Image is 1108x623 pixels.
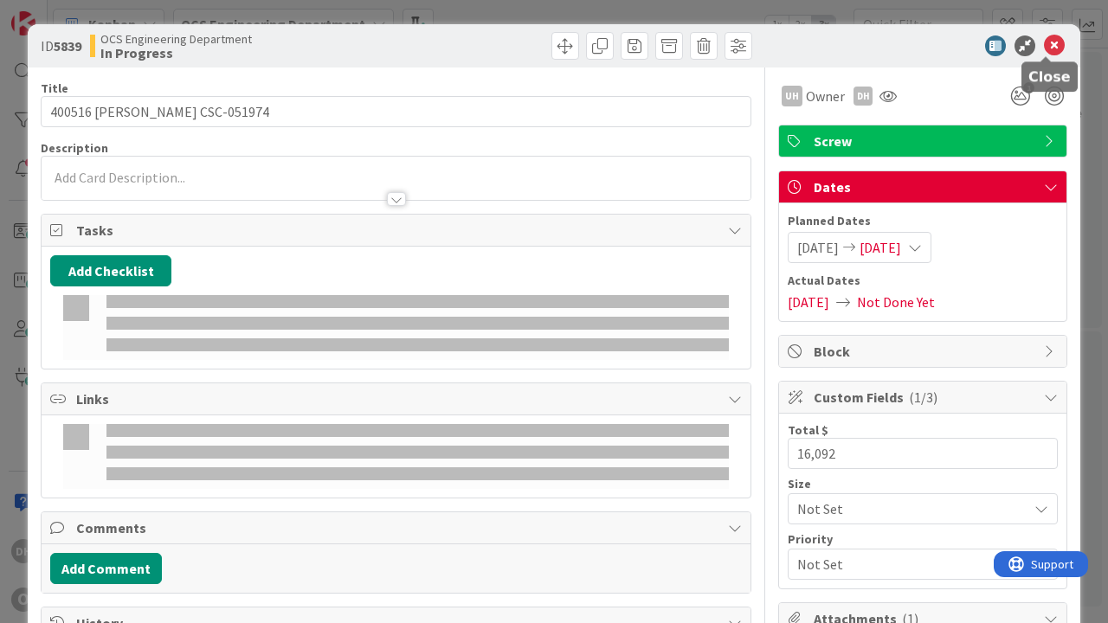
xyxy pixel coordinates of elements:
span: Not Set [797,552,1019,576]
span: ID [41,35,81,56]
span: Planned Dates [788,212,1058,230]
span: ( 1/3 ) [909,389,937,406]
button: Add Checklist [50,255,171,286]
span: Description [41,140,108,156]
span: Links [76,389,719,409]
label: Title [41,80,68,96]
span: Actual Dates [788,272,1058,290]
span: [DATE] [788,292,829,312]
span: Owner [806,86,845,106]
span: Block [814,341,1035,362]
span: Not Done Yet [857,292,935,312]
div: DH [854,87,873,106]
div: Priority [788,533,1058,545]
span: Tasks [76,220,719,241]
span: Comments [76,517,719,538]
div: Size [788,478,1058,490]
span: Custom Fields [814,387,1035,408]
span: Screw [814,131,1035,151]
b: In Progress [100,46,252,60]
span: Support [37,3,80,23]
span: OCS Engineering Department [100,32,252,46]
input: type card name here... [41,96,751,127]
span: [DATE] [860,237,901,258]
span: [DATE] [797,237,839,258]
span: Not Set [797,497,1019,521]
span: Dates [814,177,1035,197]
label: Total $ [788,422,828,438]
b: 5839 [54,37,81,55]
div: uh [782,86,802,106]
button: Add Comment [50,553,162,584]
h5: Close [1028,68,1071,85]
